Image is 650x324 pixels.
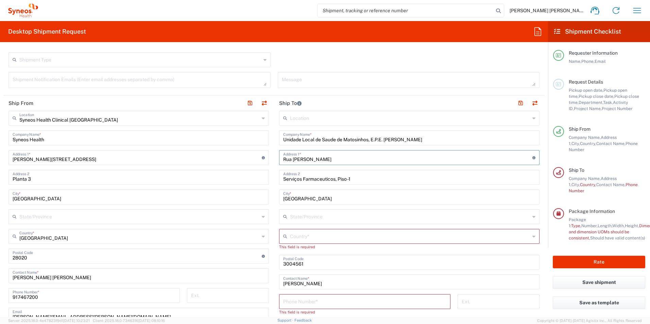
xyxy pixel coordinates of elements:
[277,318,294,322] a: Support
[579,94,614,99] span: Pickup close date,
[553,256,645,268] button: Rate
[574,106,602,111] span: Project Name,
[596,141,626,146] span: Contact Name,
[554,28,621,36] h2: Shipment Checklist
[8,100,33,107] h2: Ship From
[569,217,586,228] span: Package 1:
[596,182,626,187] span: Contact Name,
[510,7,584,14] span: [PERSON_NAME] [PERSON_NAME]
[569,50,618,56] span: Requester Information
[581,223,598,228] span: Number,
[8,28,86,36] h2: Desktop Shipment Request
[569,135,601,140] span: Company Name,
[612,223,625,228] span: Width,
[279,309,450,315] div: This field is required
[569,59,581,64] span: Name,
[571,141,580,146] span: City,
[598,223,612,228] span: Length,
[569,79,603,85] span: Request Details
[569,126,591,132] span: Ship From
[569,209,615,214] span: Package Information
[571,182,580,187] span: City,
[63,319,90,323] span: [DATE] 10:23:21
[279,244,540,250] div: This field is required
[625,223,639,228] span: Height,
[595,59,606,64] span: Email
[569,176,601,181] span: Company Name,
[580,182,596,187] span: Country,
[580,141,596,146] span: Country,
[8,319,90,323] span: Server: 2025.18.0-4e47823f9d1
[93,319,165,323] span: Client: 2025.18.0-7346316
[581,59,595,64] span: Phone,
[590,235,645,240] span: Should have valid content(s)
[602,106,633,111] span: Project Number
[294,318,312,322] a: Feedback
[569,167,584,173] span: Ship To
[603,100,613,105] span: Task,
[537,318,642,324] span: Copyright © [DATE]-[DATE] Agistix Inc., All Rights Reserved
[553,276,645,289] button: Save shipment
[569,88,603,93] span: Pickup open date,
[279,100,302,107] h2: Ship To
[571,223,581,228] span: Type,
[579,100,603,105] span: Department,
[553,296,645,309] button: Save as template
[138,319,165,323] span: [DATE] 08:10:16
[318,4,494,17] input: Shipment, tracking or reference number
